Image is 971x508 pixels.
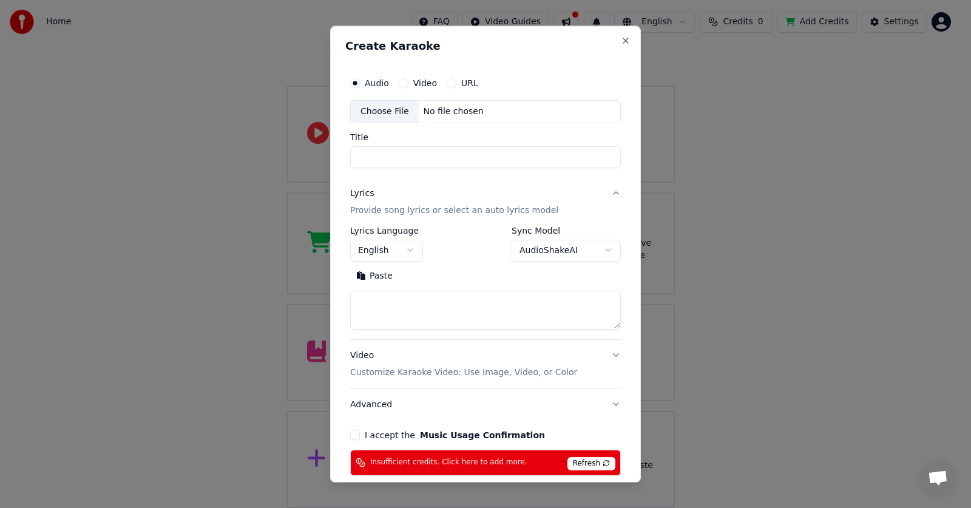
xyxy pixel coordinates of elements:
[413,79,437,87] label: Video
[365,431,545,439] label: I accept the
[567,457,615,470] span: Refresh
[350,188,374,200] div: Lyrics
[461,79,478,87] label: URL
[370,458,527,467] span: Insufficient credits. Click here to add more.
[419,106,489,118] div: No file chosen
[365,79,389,87] label: Audio
[350,367,577,379] p: Customize Karaoke Video: Use Image, Video, or Color
[350,178,621,226] button: LyricsProvide song lyrics or select an auto lyrics model
[350,340,621,388] button: VideoCustomize Karaoke Video: Use Image, Video, or Color
[420,431,545,439] button: I accept the
[350,133,621,141] label: Title
[350,350,577,379] div: Video
[351,101,419,123] div: Choose File
[345,41,626,52] h2: Create Karaoke
[512,226,621,235] label: Sync Model
[350,226,423,235] label: Lyrics Language
[350,226,621,339] div: LyricsProvide song lyrics or select an auto lyrics model
[350,205,558,217] p: Provide song lyrics or select an auto lyrics model
[350,266,399,286] button: Paste
[350,389,621,421] button: Advanced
